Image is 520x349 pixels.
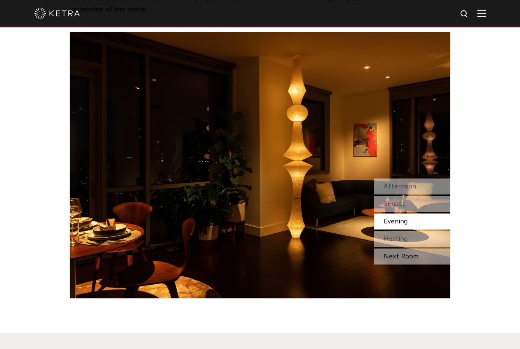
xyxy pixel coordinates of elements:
[70,32,450,298] img: SS_HBD_LivingRoom_Desktop_03
[460,10,469,19] img: search icon
[384,218,408,225] span: Evening
[384,236,408,242] span: Hosting
[384,201,405,207] span: Sunset
[34,8,80,19] img: ketra-logo-2019-white
[374,249,450,265] div: Next Room
[477,10,486,17] img: Hamburger%20Nav.svg
[384,183,416,190] span: Afternoon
